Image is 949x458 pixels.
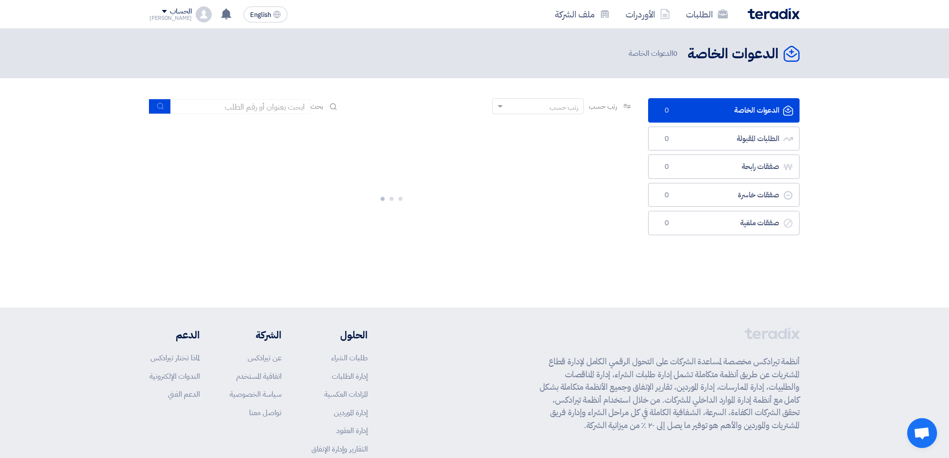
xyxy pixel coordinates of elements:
span: رتب حسب [589,101,617,112]
a: الدعوات الخاصة0 [648,98,800,123]
span: 0 [661,106,673,116]
span: 0 [661,190,673,200]
span: 0 [661,218,673,228]
button: English [244,6,287,22]
a: تواصل معنا [249,407,281,418]
a: صفقات رابحة0 [648,154,800,179]
li: الشركة [230,327,281,342]
a: الندوات الإلكترونية [149,371,200,382]
a: صفقات ملغية0 [648,211,800,235]
p: أنظمة تيرادكس مخصصة لمساعدة الشركات على التحول الرقمي الكامل لإدارة قطاع المشتريات عن طريق أنظمة ... [540,355,800,432]
a: إدارة العقود [336,425,368,436]
span: الدعوات الخاصة [629,48,679,59]
li: الدعم [149,327,200,342]
div: رتب حسب [549,102,578,113]
a: الأوردرات [618,2,678,26]
a: ملف الشركة [547,2,618,26]
span: 0 [661,162,673,172]
a: المزادات العكسية [324,389,368,400]
div: الحساب [170,7,191,16]
a: صفقات خاسرة0 [648,183,800,207]
a: التقارير وإدارة الإنفاق [311,444,368,455]
div: دردشة مفتوحة [907,418,937,448]
span: 0 [673,48,678,59]
h2: الدعوات الخاصة [687,44,779,64]
a: لماذا تختار تيرادكس [150,352,200,363]
li: الحلول [311,327,368,342]
span: بحث [310,101,323,112]
span: 0 [661,134,673,144]
div: [PERSON_NAME] [149,15,192,21]
a: إدارة الطلبات [332,371,368,382]
img: Teradix logo [748,8,800,19]
a: اتفاقية المستخدم [236,371,281,382]
a: الطلبات [678,2,736,26]
img: profile_test.png [196,6,212,22]
a: الطلبات المقبولة0 [648,127,800,151]
a: الدعم الفني [168,389,200,400]
input: ابحث بعنوان أو رقم الطلب [171,99,310,114]
a: إدارة الموردين [334,407,368,418]
a: سياسة الخصوصية [230,389,281,400]
a: عن تيرادكس [248,352,281,363]
span: English [250,11,271,18]
a: طلبات الشراء [331,352,368,363]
